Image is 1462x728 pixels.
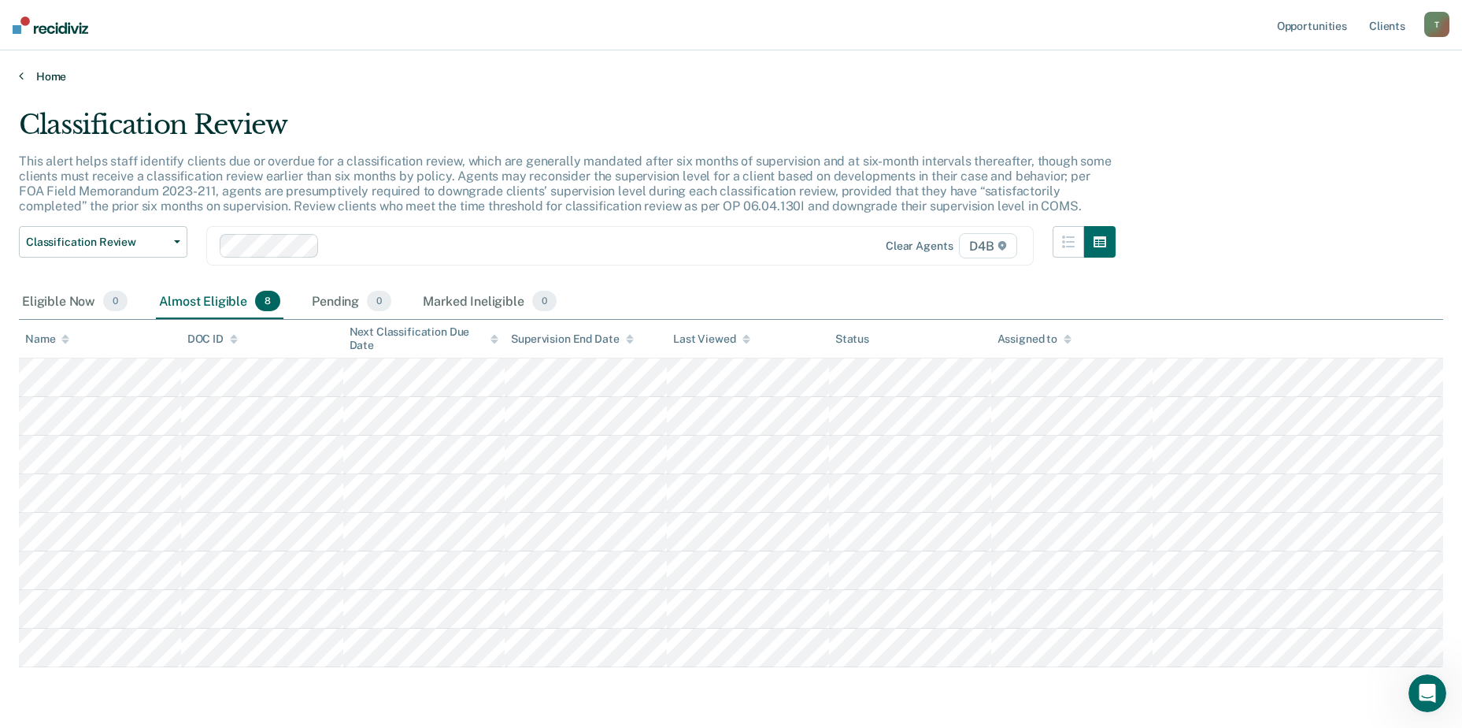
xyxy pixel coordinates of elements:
[511,332,633,346] div: Supervision End Date
[959,233,1016,258] span: D4B
[103,291,128,311] span: 0
[1408,674,1446,712] iframe: Intercom live chat
[25,332,69,346] div: Name
[187,332,238,346] div: DOC ID
[19,226,187,258] button: Classification Review
[1424,12,1449,37] button: T
[886,240,953,253] div: Clear agents
[255,291,280,311] span: 8
[26,236,168,249] span: Classification Review
[420,284,560,319] div: Marked Ineligible0
[367,291,391,311] span: 0
[13,17,88,34] img: Recidiviz
[19,284,131,319] div: Eligible Now0
[835,332,869,346] div: Status
[19,69,1443,84] a: Home
[19,154,1112,214] p: This alert helps staff identify clients due or overdue for a classification review, which are gen...
[997,332,1072,346] div: Assigned to
[673,332,750,346] div: Last Viewed
[156,284,283,319] div: Almost Eligible8
[309,284,394,319] div: Pending0
[19,109,1116,154] div: Classification Review
[532,291,557,311] span: 0
[350,325,499,352] div: Next Classification Due Date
